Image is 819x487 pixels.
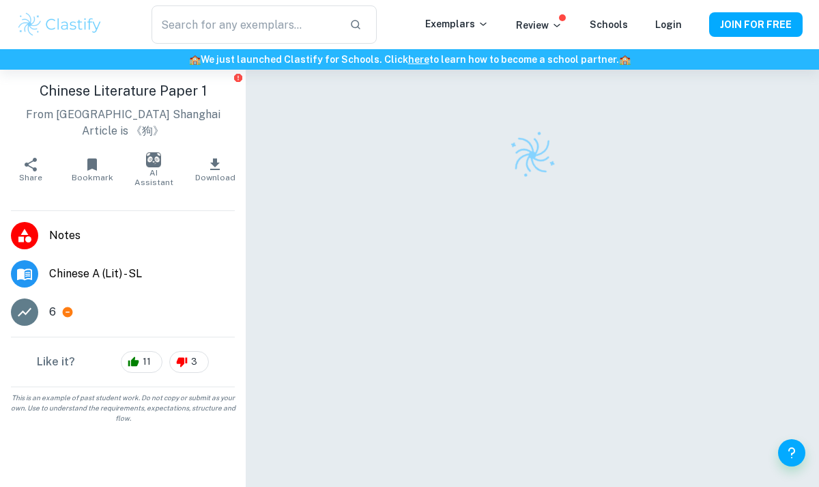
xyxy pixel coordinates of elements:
[49,227,235,244] span: Notes
[655,19,682,30] a: Login
[516,18,562,33] p: Review
[131,168,176,187] span: AI Assistant
[3,52,816,67] h6: We just launched Clastify for Schools. Click to learn how to become a school partner.
[121,351,162,373] div: 11
[19,173,42,182] span: Share
[61,150,123,189] button: Bookmark
[49,266,235,282] span: Chinese A (Lit) - SL
[709,12,803,37] button: JOIN FOR FREE
[590,19,628,30] a: Schools
[5,393,240,423] span: This is an example of past student work. Do not copy or submit as your own. Use to understand the...
[169,351,209,373] div: 3
[37,354,75,370] h6: Like it?
[425,16,489,31] p: Exemplars
[135,355,158,369] span: 11
[152,5,339,44] input: Search for any exemplars...
[233,72,243,83] button: Report issue
[11,81,235,101] h1: Chinese Literature Paper 1
[146,152,161,167] img: AI Assistant
[16,11,103,38] img: Clastify logo
[11,107,235,139] p: From [GEOGRAPHIC_DATA] Shanghai Article is 《狗》
[184,150,246,189] button: Download
[408,54,429,65] a: here
[189,54,201,65] span: 🏫
[123,150,184,189] button: AI Assistant
[184,355,205,369] span: 3
[778,439,805,467] button: Help and Feedback
[501,124,564,186] img: Clastify logo
[195,173,235,182] span: Download
[619,54,631,65] span: 🏫
[72,173,113,182] span: Bookmark
[49,304,56,320] p: 6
